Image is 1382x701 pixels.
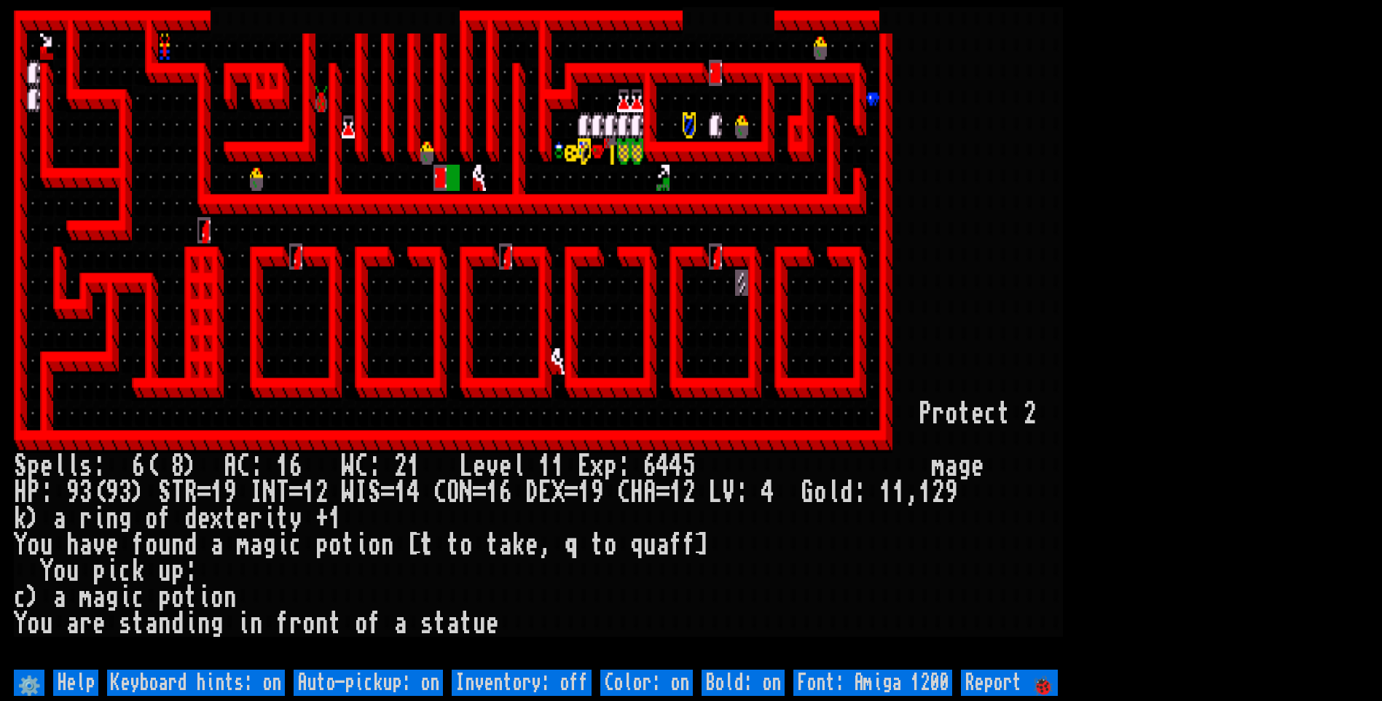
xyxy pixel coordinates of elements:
[538,532,551,558] div: ,
[197,506,211,532] div: e
[670,453,683,479] div: 4
[460,453,473,479] div: L
[342,479,355,506] div: W
[447,479,460,506] div: O
[211,506,224,532] div: x
[27,479,40,506] div: P
[932,479,945,506] div: 2
[793,670,952,696] input: Font: Amiga 1200
[617,453,630,479] div: :
[289,453,302,479] div: 6
[27,584,40,611] div: )
[394,453,407,479] div: 2
[93,506,106,532] div: i
[315,611,329,637] div: n
[853,479,866,506] div: :
[447,611,460,637] div: a
[329,611,342,637] div: t
[93,532,106,558] div: v
[814,479,827,506] div: o
[263,479,276,506] div: N
[224,453,237,479] div: A
[132,558,145,584] div: k
[460,479,473,506] div: N
[368,532,381,558] div: o
[578,479,591,506] div: 1
[551,479,565,506] div: X
[27,532,40,558] div: o
[145,611,158,637] div: a
[289,506,302,532] div: y
[407,479,420,506] div: 4
[565,532,578,558] div: q
[250,479,263,506] div: I
[250,453,263,479] div: :
[276,532,289,558] div: i
[683,532,696,558] div: f
[958,401,971,427] div: t
[40,611,53,637] div: u
[158,506,171,532] div: f
[827,479,840,506] div: l
[342,453,355,479] div: W
[932,401,945,427] div: r
[591,532,604,558] div: t
[486,479,499,506] div: 1
[473,479,486,506] div: =
[473,611,486,637] div: u
[702,670,785,696] input: Bold: on
[145,532,158,558] div: o
[355,611,368,637] div: o
[486,453,499,479] div: v
[40,532,53,558] div: u
[656,453,670,479] div: 4
[302,479,315,506] div: 1
[394,479,407,506] div: 1
[106,584,119,611] div: g
[801,479,814,506] div: G
[14,506,27,532] div: k
[381,479,394,506] div: =
[892,479,906,506] div: 1
[66,479,79,506] div: 9
[276,479,289,506] div: T
[407,453,420,479] div: 1
[14,532,27,558] div: Y
[79,479,93,506] div: 3
[294,670,443,696] input: Auto-pickup: on
[211,611,224,637] div: g
[79,532,93,558] div: a
[66,453,79,479] div: l
[66,611,79,637] div: a
[132,611,145,637] div: t
[906,479,919,506] div: ,
[14,453,27,479] div: S
[119,479,132,506] div: 3
[237,532,250,558] div: m
[355,532,368,558] div: i
[971,453,984,479] div: e
[158,611,171,637] div: n
[315,479,329,506] div: 2
[630,532,643,558] div: q
[656,532,670,558] div: a
[997,401,1010,427] div: t
[250,611,263,637] div: n
[66,532,79,558] div: h
[145,453,158,479] div: (
[315,506,329,532] div: +
[368,479,381,506] div: S
[171,453,184,479] div: 8
[683,479,696,506] div: 2
[237,611,250,637] div: i
[932,453,945,479] div: m
[171,558,184,584] div: p
[499,532,512,558] div: a
[79,611,93,637] div: r
[158,558,171,584] div: u
[53,453,66,479] div: l
[329,532,342,558] div: o
[184,558,197,584] div: :
[53,506,66,532] div: a
[132,532,145,558] div: f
